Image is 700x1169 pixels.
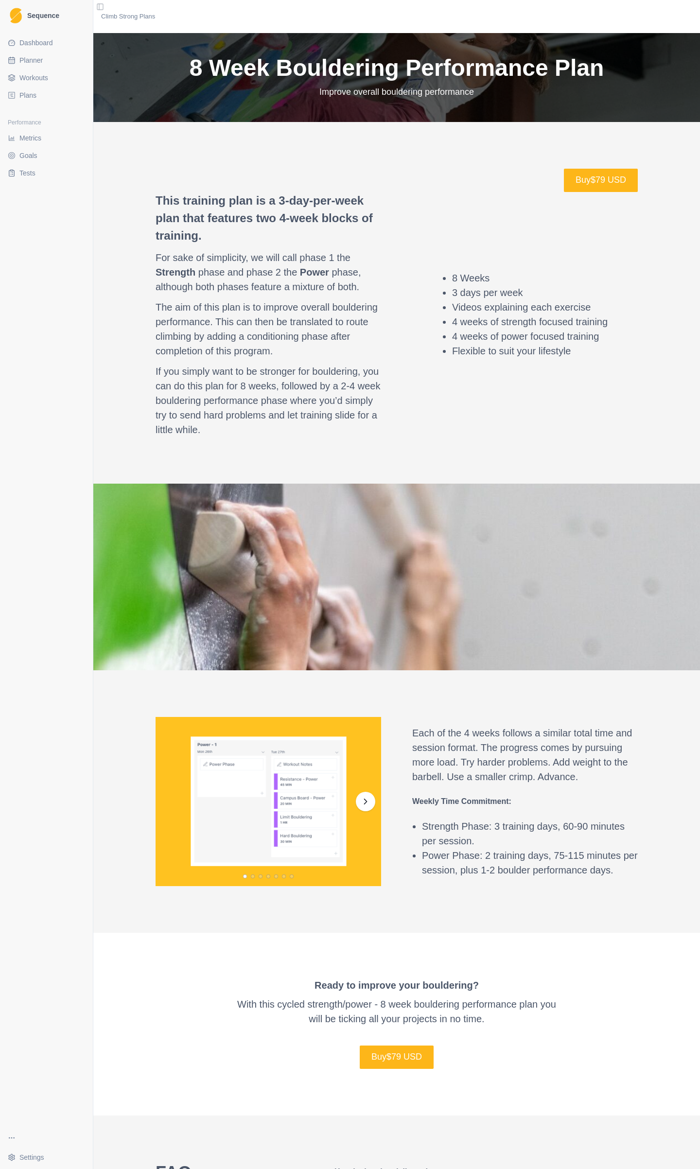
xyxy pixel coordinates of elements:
[4,1150,89,1165] button: Settings
[360,1046,434,1069] button: Buy$79 USD
[319,86,474,99] p: Improve overall bouldering performance
[4,87,89,103] a: Plans
[371,1052,422,1063] p: Buy $79 USD
[4,4,89,27] a: LogoSequence
[10,8,22,24] img: Logo
[4,165,89,181] a: Tests
[4,115,89,130] div: Performance
[412,796,638,807] p: Weekly Time Commitment:
[452,314,608,329] li: 4 weeks of strength focused training
[19,168,35,178] span: Tests
[156,267,195,278] span: Strength
[27,12,59,19] span: Sequence
[156,717,381,886] img: Slide 1
[156,250,381,294] p: For sake of simplicity, we will call phase 1 the phase and phase 2 the phase, although both phase...
[19,90,36,100] span: Plans
[564,169,638,192] button: Buy$79 USD
[452,344,608,358] li: Flexible to suit your lifestyle
[4,148,89,163] a: Goals
[19,55,43,65] span: Planner
[576,175,626,186] p: Buy $79 USD
[156,300,381,358] p: The aim of this plan is to improve overall bouldering performance. This can then be translated to...
[4,130,89,146] a: Metrics
[19,133,41,143] span: Metrics
[101,12,155,21] a: Climb Strong Plans
[300,267,329,278] span: Power
[452,271,608,285] li: 8 Weeks
[19,73,48,83] span: Workouts
[4,70,89,86] a: Workouts
[452,300,608,314] li: Videos explaining each exercise
[422,848,638,877] li: Power Phase: 2 training days, 75-115 minutes per session, plus 1-2 boulder performance days.
[233,997,560,1026] p: With this cycled strength/power - 8 week bouldering performance plan you will be ticking all your...
[315,979,479,991] h2: Ready to improve your bouldering?
[156,192,381,244] p: This training plan is a 3-day-per-week plan that features two 4-week blocks of training.
[93,484,700,670] img: Training Psych
[412,726,638,784] p: Each of the 4 weeks follows a similar total time and session format. The progress comes by pursui...
[4,52,89,68] a: Planner
[156,364,381,437] p: If you simply want to be stronger for bouldering, you can do this plan for 8 weeks, followed by a...
[190,56,604,80] h2: 8 Week Bouldering Performance Plan
[19,151,37,160] span: Goals
[19,38,53,48] span: Dashboard
[452,329,608,344] li: 4 weeks of power focused training
[422,819,638,848] li: Strength Phase: 3 training days, 60-90 minutes per session.
[356,792,375,811] button: Next Slide
[452,285,608,300] li: 3 days per week
[4,35,89,51] a: Dashboard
